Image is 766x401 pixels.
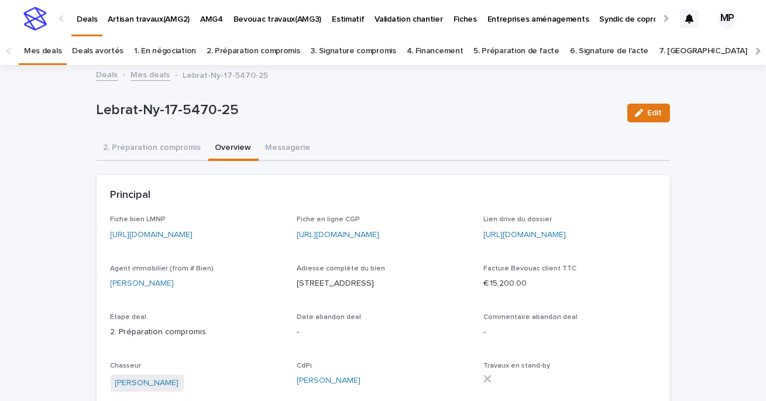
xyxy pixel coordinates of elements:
p: - [297,326,469,338]
span: CdPi [297,362,312,369]
span: Fiche en ligne CGP [297,216,360,223]
span: Edit [648,109,662,117]
div: MP [718,9,737,28]
button: Overview [208,136,259,161]
span: Étape deal [111,314,147,321]
a: Mes deals [24,37,61,65]
span: Agent immobilier (from # Bien) [111,265,214,272]
span: Chasseur [111,362,142,369]
a: [URL][DOMAIN_NAME] [297,231,379,239]
a: 2. Préparation compromis [207,37,300,65]
p: [STREET_ADDRESS] [297,277,469,290]
a: 3. Signature compromis [311,37,396,65]
span: Date abandon deal [297,314,361,321]
p: € 15,200.00 [483,277,656,290]
a: Mes deals [131,67,170,81]
a: 4. Financement [407,37,463,65]
span: Travaux en stand-by [483,362,550,369]
a: Deals [97,67,118,81]
span: Lien drive du dossier [483,216,552,223]
span: Adresse complète du bien [297,265,385,272]
a: 1. En négociation [134,37,196,65]
p: 2. Préparation compromis [111,326,283,338]
span: Facture Bevouac client TTC [483,265,576,272]
a: [PERSON_NAME] [297,375,360,387]
button: Edit [627,104,670,122]
a: 5. Préparation de l'acte [473,37,559,65]
span: Fiche bien LMNP [111,216,166,223]
p: Lebrat-Ny-17-5470-25 [183,68,269,81]
h2: Principal [111,189,151,202]
a: [PERSON_NAME] [115,377,179,389]
img: stacker-logo-s-only.png [23,7,47,30]
a: [URL][DOMAIN_NAME] [483,231,566,239]
a: [URL][DOMAIN_NAME] [111,231,193,239]
button: 2. Préparation compromis [97,136,208,161]
a: [PERSON_NAME] [111,277,174,290]
p: - [483,326,656,338]
button: Messagerie [259,136,318,161]
a: 7. [GEOGRAPHIC_DATA] [659,37,747,65]
a: 6. Signature de l'acte [570,37,648,65]
span: Commentaire abandon deal [483,314,578,321]
p: Lebrat-Ny-17-5470-25 [97,102,618,119]
a: Deals avortés [72,37,123,65]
